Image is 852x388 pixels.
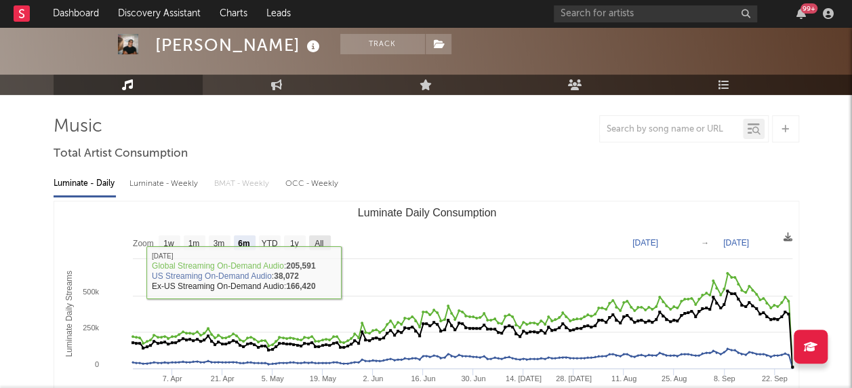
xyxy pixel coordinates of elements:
[796,8,806,19] button: 99+
[800,3,817,14] div: 99 +
[210,374,234,383] text: 21. Apr
[661,374,686,383] text: 25. Aug
[505,374,541,383] text: 14. [DATE]
[54,146,188,162] span: Total Artist Consumption
[64,271,73,357] text: Luminate Daily Streams
[315,239,323,248] text: All
[357,207,496,218] text: Luminate Daily Consumption
[600,124,743,135] input: Search by song name or URL
[363,374,383,383] text: 2. Jun
[611,374,636,383] text: 11. Aug
[761,374,787,383] text: 22. Sep
[213,239,224,248] text: 3m
[340,34,425,54] button: Track
[285,172,340,195] div: OCC - Weekly
[554,5,757,22] input: Search for artists
[155,34,323,56] div: [PERSON_NAME]
[309,374,336,383] text: 19. May
[129,172,201,195] div: Luminate - Weekly
[238,239,249,248] text: 6m
[461,374,485,383] text: 30. Jun
[289,239,298,248] text: 1y
[555,374,591,383] text: 28. [DATE]
[94,360,98,368] text: 0
[701,238,709,248] text: →
[261,374,284,383] text: 5. May
[188,239,199,248] text: 1m
[723,238,749,248] text: [DATE]
[133,239,154,248] text: Zoom
[261,239,277,248] text: YTD
[632,238,658,248] text: [DATE]
[83,288,99,296] text: 500k
[411,374,435,383] text: 16. Jun
[163,239,174,248] text: 1w
[83,324,99,332] text: 250k
[713,374,735,383] text: 8. Sep
[54,172,116,195] div: Luminate - Daily
[162,374,182,383] text: 7. Apr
